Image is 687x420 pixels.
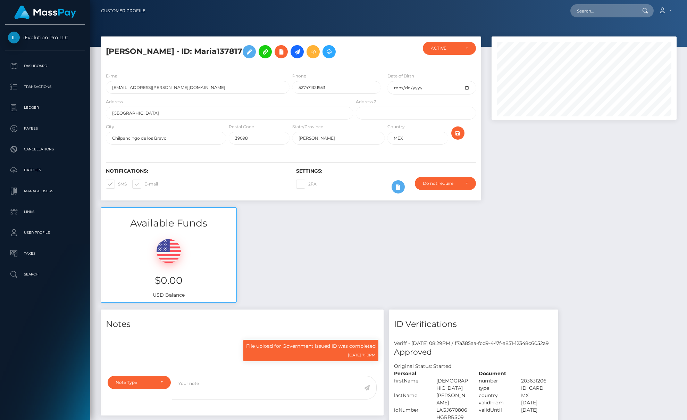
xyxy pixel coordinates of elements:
div: MX [516,392,558,399]
div: Note Type [116,380,155,385]
a: Links [5,203,85,221]
h5: [PERSON_NAME] - ID: Maria137817 [106,42,349,62]
a: Manage Users [5,182,85,200]
label: City [106,124,114,130]
a: User Profile [5,224,85,241]
a: Batches [5,162,85,179]
a: Ledger [5,99,85,116]
p: Payees [8,123,82,134]
div: validFrom [474,399,516,406]
label: Country [387,124,405,130]
div: Veriff - [DATE] 08:29PM / f7a385aa-fcd9-447f-a851-12348c6052a9 [389,340,558,347]
div: [DATE] [516,406,558,414]
label: State/Province [292,124,323,130]
input: Search... [570,4,636,17]
a: Payees [5,120,85,137]
p: Transactions [8,82,82,92]
div: ID_CARD [516,385,558,392]
div: [DEMOGRAPHIC_DATA] [431,377,474,392]
div: USD Balance [101,230,236,302]
label: Address 2 [356,99,376,105]
p: User Profile [8,228,82,238]
div: number [474,377,516,385]
h3: Available Funds [101,216,236,230]
div: country [474,392,516,399]
label: SMS [106,180,127,189]
p: Links [8,207,82,217]
label: Address [106,99,123,105]
a: Customer Profile [101,3,145,18]
p: Cancellations [8,144,82,155]
label: 2FA [296,180,317,189]
a: Taxes [5,245,85,262]
a: Transactions [5,78,85,96]
a: Initiate Payout [291,45,304,58]
div: validUntil [474,406,516,414]
h3: $0.00 [106,274,231,287]
h7: Original Status: Started [394,363,451,369]
a: Dashboard [5,57,85,75]
label: E-mail [106,73,119,79]
span: iEvolution Pro LLC [5,34,85,41]
p: Search [8,269,82,280]
div: Do not require [423,181,460,186]
div: lastName [389,392,431,406]
div: type [474,385,516,392]
button: ACTIVE [423,42,476,55]
p: Batches [8,165,82,175]
h4: Notes [106,318,378,330]
h4: ID Verifications [394,318,553,330]
strong: Personal [394,370,416,377]
p: Manage Users [8,186,82,196]
div: 203631206 [516,377,558,385]
p: Ledger [8,102,82,113]
img: iEvolution Pro LLC [8,32,20,43]
a: Search [5,266,85,283]
small: [DATE] 7:10PM [348,353,376,357]
h5: Approved [394,347,553,358]
p: File upload for Government issued ID was completed [246,343,376,350]
img: USD.png [157,239,181,263]
div: [PERSON_NAME] [431,392,474,406]
h6: Notifications: [106,168,286,174]
div: firstName [389,377,431,392]
h6: Settings: [296,168,476,174]
div: ACTIVE [431,46,460,51]
label: E-mail [132,180,158,189]
div: [DATE] [516,399,558,406]
label: Postal Code [229,124,254,130]
p: Taxes [8,248,82,259]
p: Dashboard [8,61,82,71]
img: MassPay Logo [14,6,76,19]
strong: Document [479,370,506,377]
button: Note Type [108,376,171,389]
button: Do not require [415,177,476,190]
a: Cancellations [5,141,85,158]
label: Phone [292,73,306,79]
label: Date of Birth [387,73,414,79]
